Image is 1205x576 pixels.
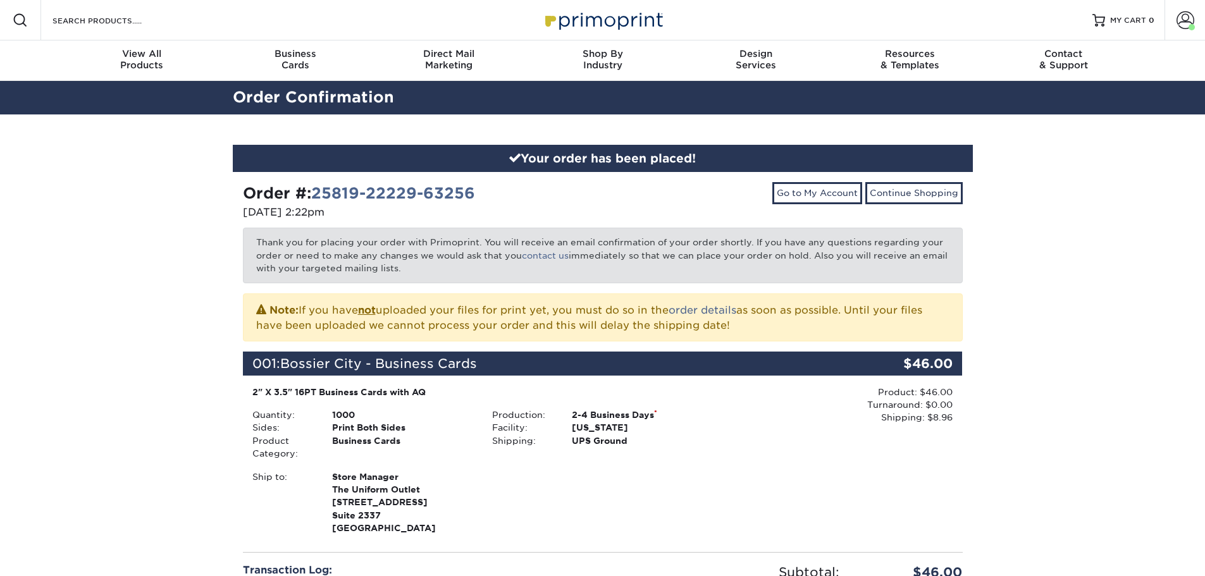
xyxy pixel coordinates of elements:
[65,40,219,81] a: View AllProducts
[987,40,1140,81] a: Contact& Support
[252,386,714,398] div: 2" X 3.5" 16PT Business Cards with AQ
[522,250,569,260] a: contact us
[679,40,833,81] a: DesignServices
[256,302,949,333] p: If you have uploaded your files for print yet, you must do so in the as soon as possible. Until y...
[51,13,175,28] input: SEARCH PRODUCTS.....
[223,86,982,109] h2: Order Confirmation
[243,470,323,535] div: Ship to:
[243,421,323,434] div: Sides:
[243,205,593,220] p: [DATE] 2:22pm
[65,48,219,71] div: Products
[987,48,1140,71] div: & Support
[833,48,987,59] span: Resources
[833,48,987,71] div: & Templates
[1110,15,1146,26] span: MY CART
[1149,16,1154,25] span: 0
[65,48,219,59] span: View All
[323,408,483,421] div: 1000
[372,48,526,59] span: Direct Mail
[332,496,473,508] span: [STREET_ADDRESS]
[669,304,736,316] a: order details
[987,48,1140,59] span: Contact
[243,408,323,421] div: Quantity:
[218,48,372,71] div: Cards
[243,228,963,283] p: Thank you for placing your order with Primoprint. You will receive an email confirmation of your ...
[540,6,666,34] img: Primoprint
[218,48,372,59] span: Business
[865,182,963,204] a: Continue Shopping
[332,483,473,496] span: The Uniform Outlet
[562,421,722,434] div: [US_STATE]
[243,434,323,460] div: Product Category:
[332,470,473,534] strong: [GEOGRAPHIC_DATA]
[526,48,679,59] span: Shop By
[372,48,526,71] div: Marketing
[833,40,987,81] a: Resources& Templates
[332,509,473,522] span: Suite 2337
[358,304,376,316] b: not
[562,408,722,421] div: 2-4 Business Days
[243,352,843,376] div: 001:
[526,48,679,71] div: Industry
[843,352,963,376] div: $46.00
[679,48,833,71] div: Services
[332,470,473,483] span: Store Manager
[323,434,483,460] div: Business Cards
[562,434,722,447] div: UPS Ground
[311,184,475,202] a: 25819-22229-63256
[483,434,562,447] div: Shipping:
[280,356,477,371] span: Bossier City - Business Cards
[218,40,372,81] a: BusinessCards
[323,421,483,434] div: Print Both Sides
[269,304,299,316] strong: Note:
[679,48,833,59] span: Design
[372,40,526,81] a: Direct MailMarketing
[233,145,973,173] div: Your order has been placed!
[483,408,562,421] div: Production:
[722,386,953,424] div: Product: $46.00 Turnaround: $0.00 Shipping: $8.96
[526,40,679,81] a: Shop ByIndustry
[243,184,475,202] strong: Order #:
[483,421,562,434] div: Facility:
[772,182,862,204] a: Go to My Account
